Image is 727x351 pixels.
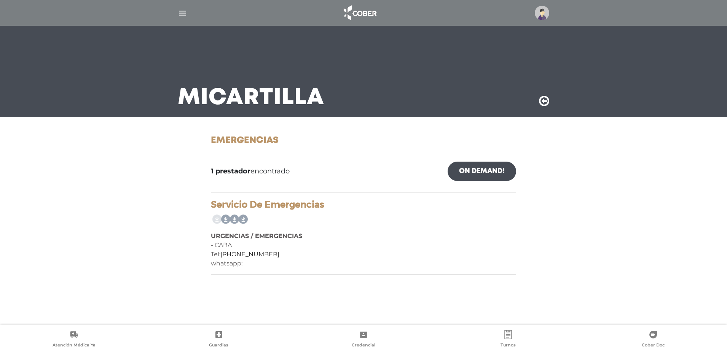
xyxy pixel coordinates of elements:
a: [PHONE_NUMBER] [220,251,279,258]
a: Cober Doc [581,330,725,349]
img: logo_cober_home-white.png [340,4,379,22]
a: Atención Médica Ya [2,330,146,349]
img: profile-placeholder.svg [535,6,549,20]
div: whatsapp: [211,259,516,268]
img: Cober_menu-lines-white.svg [178,8,187,18]
span: Cober Doc [642,342,665,349]
span: Guardias [209,342,228,349]
a: Guardias [146,330,291,349]
h3: Mi Cartilla [178,88,324,108]
a: Turnos [436,330,580,349]
h4: Servicio De Emergencias [211,199,516,210]
span: Turnos [501,342,516,349]
b: 1 prestador [211,167,250,175]
h1: Emergencias [211,135,516,146]
span: encontrado [211,166,290,176]
div: Tel: [211,250,516,259]
b: URGENCIAS / EMERGENCIAS [211,232,302,240]
span: Credencial [352,342,375,349]
a: Credencial [291,330,436,349]
a: On Demand! [448,162,516,181]
span: Atención Médica Ya [53,342,96,349]
div: - CABA [211,241,516,250]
